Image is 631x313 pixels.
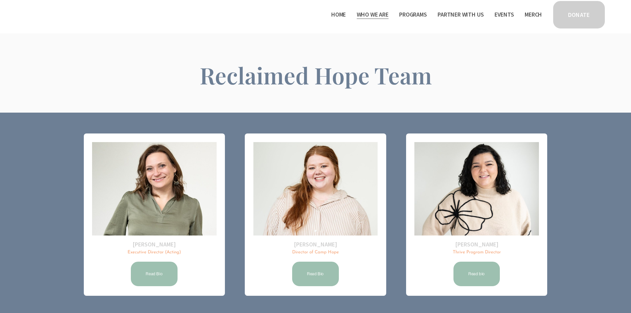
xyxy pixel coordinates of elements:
[438,9,484,20] a: folder dropdown
[253,240,378,248] h2: [PERSON_NAME]
[414,249,539,256] p: Thrive Program Director
[130,261,179,287] a: Read Bio
[452,261,501,287] a: Read bio
[525,9,542,20] a: Merch
[357,9,389,20] a: folder dropdown
[438,10,484,20] span: Partner With Us
[92,240,216,248] h2: [PERSON_NAME]
[399,10,427,20] span: Programs
[200,60,432,90] span: Reclaimed Hope Team
[357,10,389,20] span: Who We Are
[253,249,378,256] p: Director of Camp Hope
[399,9,427,20] a: folder dropdown
[495,9,514,20] a: Events
[92,249,216,256] p: Executive Director (Acting)
[331,9,346,20] a: Home
[291,261,340,287] a: Read Bio
[414,240,539,248] h2: [PERSON_NAME]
